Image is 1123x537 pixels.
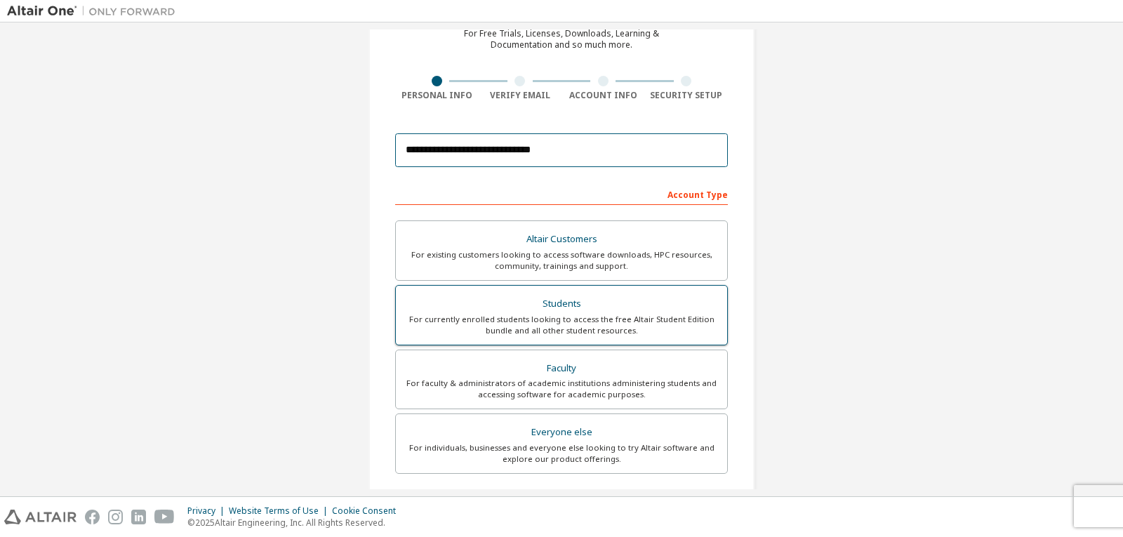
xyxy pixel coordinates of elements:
[464,28,659,51] div: For Free Trials, Licenses, Downloads, Learning & Documentation and so much more.
[404,359,719,378] div: Faculty
[395,183,728,205] div: Account Type
[332,505,404,517] div: Cookie Consent
[404,423,719,442] div: Everyone else
[7,4,182,18] img: Altair One
[645,90,729,101] div: Security Setup
[131,510,146,524] img: linkedin.svg
[404,314,719,336] div: For currently enrolled students looking to access the free Altair Student Edition bundle and all ...
[404,442,719,465] div: For individuals, businesses and everyone else looking to try Altair software and explore our prod...
[404,249,719,272] div: For existing customers looking to access software downloads, HPC resources, community, trainings ...
[85,510,100,524] img: facebook.svg
[479,90,562,101] div: Verify Email
[395,90,479,101] div: Personal Info
[4,510,77,524] img: altair_logo.svg
[404,294,719,314] div: Students
[154,510,175,524] img: youtube.svg
[404,378,719,400] div: For faculty & administrators of academic institutions administering students and accessing softwa...
[108,510,123,524] img: instagram.svg
[187,517,404,529] p: © 2025 Altair Engineering, Inc. All Rights Reserved.
[187,505,229,517] div: Privacy
[561,90,645,101] div: Account Info
[229,505,332,517] div: Website Terms of Use
[404,230,719,249] div: Altair Customers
